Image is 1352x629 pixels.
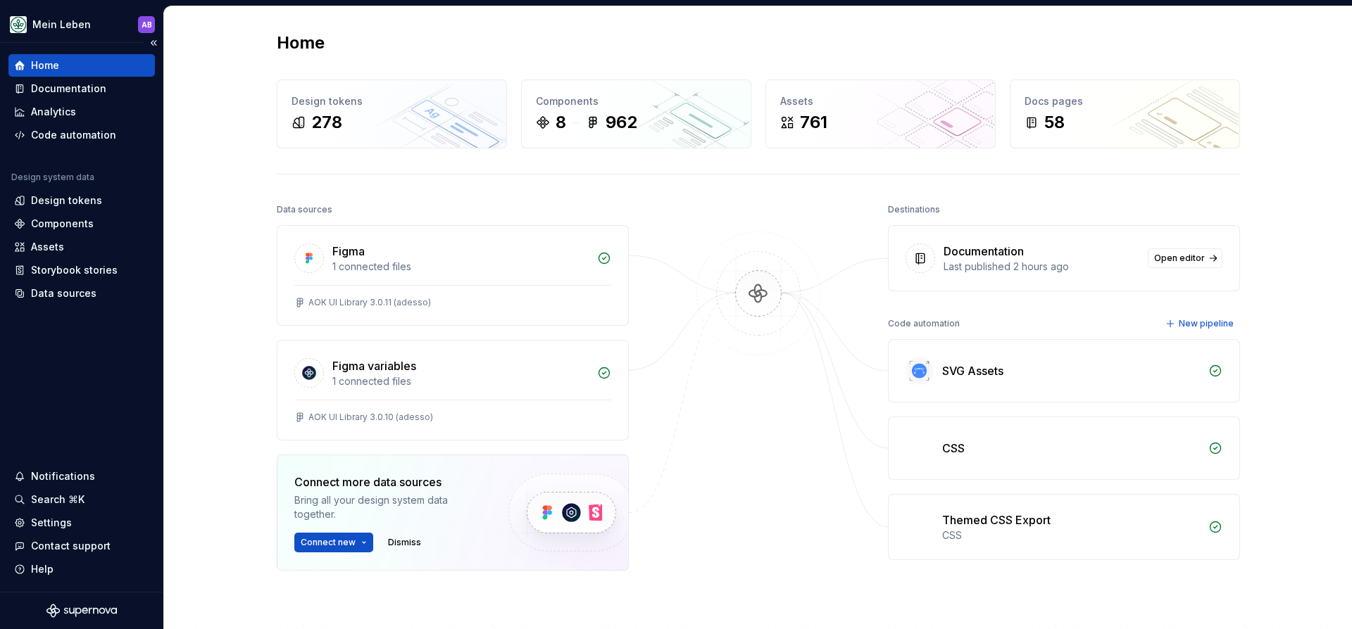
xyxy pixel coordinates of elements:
[800,111,827,134] div: 761
[277,225,629,326] a: Figma1 connected filesAOK UI Library 3.0.11 (adesso)
[8,212,155,235] a: Components
[8,236,155,258] a: Assets
[556,111,566,134] div: 8
[31,217,94,231] div: Components
[606,111,637,134] div: 962
[888,314,960,333] div: Code automation
[8,54,155,77] a: Home
[31,539,111,553] div: Contact support
[1010,80,1240,148] a: Docs pages58
[8,512,155,534] a: Settings
[308,297,431,308] div: AOK UI Library 3.0.11 (adesso)
[332,243,365,260] div: Figma
[31,193,102,208] div: Design tokens
[31,469,95,483] div: Notifications
[142,19,152,30] div: AB
[308,412,433,423] div: AOK UI Library 3.0.10 (adesso)
[536,94,737,108] div: Components
[332,357,416,374] div: Figma variables
[8,558,155,580] button: Help
[11,172,94,183] div: Design system data
[277,32,325,54] h2: Home
[942,512,1051,528] div: Themed CSS Export
[10,16,27,33] img: df5db9ef-aba0-4771-bf51-9763b7497661.png
[31,128,116,142] div: Code automation
[31,516,72,530] div: Settings
[31,82,106,96] div: Documentation
[294,533,373,552] button: Connect new
[942,528,1200,542] div: CSS
[8,77,155,100] a: Documentation
[301,537,356,548] span: Connect new
[8,259,155,281] a: Storybook stories
[294,474,484,490] div: Connect more data sources
[944,260,1139,274] div: Last published 2 hours ago
[942,440,965,457] div: CSS
[1044,111,1065,134] div: 58
[8,124,155,146] a: Code automation
[31,240,64,254] div: Assets
[46,604,117,618] svg: Supernova Logo
[1161,314,1240,333] button: New pipeline
[1179,318,1234,329] span: New pipeline
[3,9,161,39] button: Mein LebenAB
[8,101,155,123] a: Analytics
[8,189,155,212] a: Design tokens
[8,282,155,305] a: Data sources
[311,111,342,134] div: 278
[31,562,54,576] div: Help
[942,362,1003,379] div: SVG Assets
[888,200,940,220] div: Destinations
[332,374,589,388] div: 1 connected files
[388,537,421,548] span: Dismiss
[765,80,996,148] a: Assets761
[292,94,492,108] div: Design tokens
[277,80,507,148] a: Design tokens278
[31,58,59,72] div: Home
[8,535,155,557] button: Contact support
[521,80,751,148] a: Components8962
[332,260,589,274] div: 1 connected files
[31,263,118,277] div: Storybook stories
[1148,248,1222,268] a: Open editor
[277,340,629,440] a: Figma variables1 connected filesAOK UI Library 3.0.10 (adesso)
[277,200,332,220] div: Data sources
[8,488,155,511] button: Search ⌘K
[31,286,96,300] div: Data sources
[144,33,163,53] button: Collapse sidebar
[32,18,91,32] div: Mein Leben
[382,533,427,552] button: Dismiss
[780,94,981,108] div: Assets
[31,493,84,507] div: Search ⌘K
[1025,94,1225,108] div: Docs pages
[1154,253,1205,264] span: Open editor
[294,493,484,521] div: Bring all your design system data together.
[944,243,1024,260] div: Documentation
[31,105,76,119] div: Analytics
[8,465,155,488] button: Notifications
